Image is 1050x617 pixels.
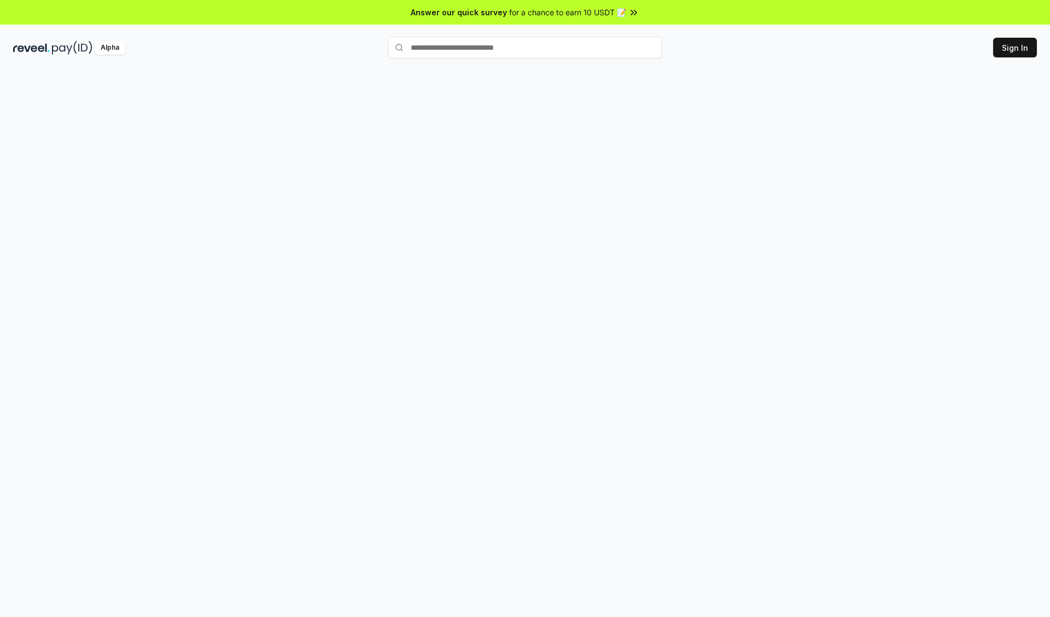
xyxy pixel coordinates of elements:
span: for a chance to earn 10 USDT 📝 [509,7,626,18]
img: reveel_dark [13,41,50,55]
div: Alpha [95,41,125,55]
img: pay_id [52,41,92,55]
button: Sign In [993,38,1037,57]
span: Answer our quick survey [411,7,507,18]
